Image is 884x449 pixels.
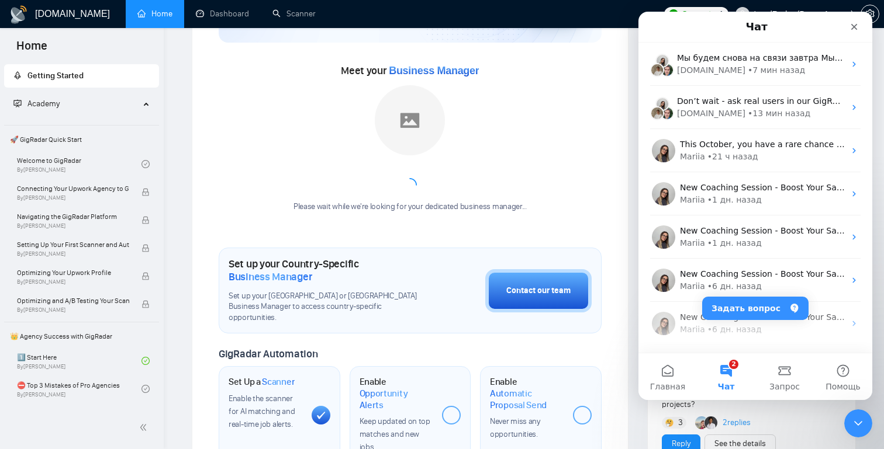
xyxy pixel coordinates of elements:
[141,385,150,393] span: check-circle
[360,376,433,410] h1: Enable
[17,85,31,99] img: Mariia avatar
[485,269,592,312] button: Contact our team
[286,201,534,213] div: Please wait while we're looking for your dedicated business manager...
[13,71,22,79] span: rocket
[109,96,172,108] div: • 13 мин назад
[262,376,295,388] span: Scanner
[39,41,517,51] span: Мы будем снова на связи завтра Мы ответим вам здесь и на [PERSON_NAME][EMAIL_ADDRESS][DOMAIN_NAME].
[17,183,129,194] span: Connecting Your Upwork Agency to GigRadar
[401,176,419,194] span: loading
[4,64,159,88] li: Getting Started
[141,357,150,365] span: check-circle
[9,5,28,24] img: logo
[175,342,234,388] button: Помощь
[22,95,36,109] img: Oleksandr avatar
[12,371,47,379] span: Главная
[219,347,317,360] span: GigRadar Automation
[13,214,37,237] img: Profile image for Mariia
[137,9,172,19] a: homeHome
[13,127,37,151] img: Profile image for Mariia
[187,371,222,379] span: Помощь
[490,388,564,410] span: Automatic Proposal Send
[490,416,540,439] span: Never miss any opportunities.
[39,85,371,94] span: Don’t wait - ask real users in our GigRadar Community: [URL][DOMAIN_NAME] 💬
[69,225,123,238] div: • 1 дн. назад
[229,270,312,283] span: Business Manager
[12,95,26,109] img: Nazar avatar
[738,10,747,18] span: user
[229,394,295,429] span: Enable the scanner for AI matching and real-time job alerts.
[705,416,717,429] img: Anita Lever
[42,182,67,194] div: Mariia
[490,376,564,410] h1: Enable
[69,269,123,281] div: • 6 дн. назад
[13,257,37,280] img: Profile image for Mariia
[665,419,674,427] img: 🤔
[69,312,123,324] div: • 6 дн. назад
[196,9,249,19] a: dashboardDashboard
[17,279,129,286] span: By [PERSON_NAME]
[80,371,96,379] span: Чат
[39,53,107,65] div: [DOMAIN_NAME]
[17,348,141,374] a: 1️⃣ Start HereBy[PERSON_NAME]
[17,250,129,257] span: By [PERSON_NAME]
[69,182,123,194] div: • 1 дн. назад
[638,12,872,400] iframe: Intercom live chat
[341,64,479,77] span: Meet your
[139,422,151,433] span: double-left
[27,99,60,109] span: Academy
[682,8,717,20] span: Connects:
[5,325,158,348] span: 👑 Agency Success with GigRadar
[64,285,170,308] button: Задать вопрос
[229,291,427,324] span: Set up your [GEOGRAPHIC_DATA] or [GEOGRAPHIC_DATA] Business Manager to access country-specific op...
[669,9,678,19] img: upwork-logo.png
[13,300,37,323] img: Profile image for Mariia
[13,170,37,194] img: Profile image for Mariia
[141,160,150,168] span: check-circle
[723,417,751,429] a: 2replies
[131,371,161,379] span: Запрос
[17,295,129,307] span: Optimizing and A/B Testing Your Scanner for Better Results
[229,257,427,283] h1: Set up your Country-Specific
[861,5,879,23] button: setting
[17,267,129,279] span: Optimizing Your Upwork Profile
[39,96,107,108] div: [DOMAIN_NAME]
[141,216,150,224] span: lock
[42,139,67,151] div: Mariia
[17,239,129,250] span: Setting Up Your First Scanner and Auto-Bidder
[360,388,433,410] span: Opportunity Alerts
[69,139,120,151] div: • 21 ч назад
[861,9,879,19] a: setting
[42,312,67,324] div: Mariia
[844,409,872,437] iframe: Intercom live chat
[719,8,724,20] span: 1
[42,269,67,281] div: Mariia
[375,85,445,155] img: placeholder.png
[17,211,129,222] span: Navigating the GigRadar Platform
[13,99,22,107] span: fund-projection-screen
[58,342,117,388] button: Чат
[141,300,150,308] span: lock
[13,99,60,109] span: Academy
[17,307,129,314] span: By [PERSON_NAME]
[141,244,150,252] span: lock
[27,71,84,81] span: Getting Started
[17,222,129,229] span: By [PERSON_NAME]
[17,151,141,177] a: Welcome to GigRadarBy[PERSON_NAME]
[695,416,708,429] img: Joaquin Arcardini
[272,9,316,19] a: searchScanner
[5,128,158,151] span: 🚀 GigRadar Quick Start
[17,194,129,201] span: By [PERSON_NAME]
[117,342,175,388] button: Запрос
[7,37,57,62] span: Home
[861,9,879,19] span: setting
[141,188,150,196] span: lock
[141,272,150,280] span: lock
[678,417,683,429] span: 3
[389,65,479,76] span: Business Manager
